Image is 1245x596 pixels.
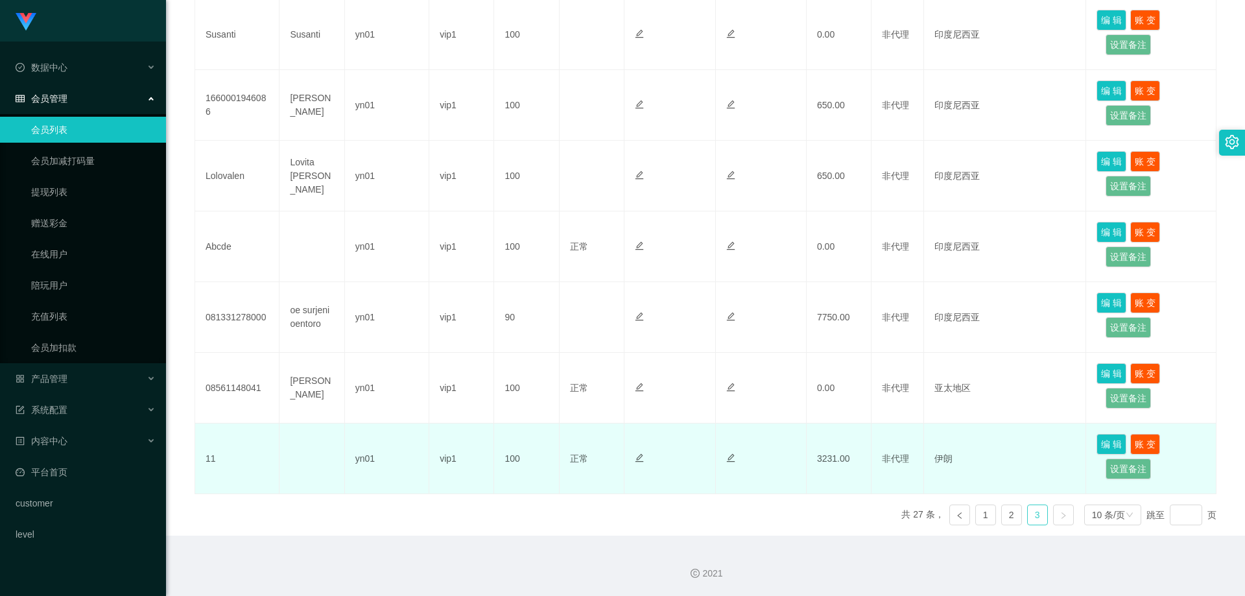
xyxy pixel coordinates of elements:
button: 设置备注 [1106,459,1151,479]
td: 100 [494,211,559,282]
td: 0.00 [807,353,871,423]
button: 编 辑 [1097,363,1126,384]
td: vip1 [429,423,494,494]
td: [PERSON_NAME] [279,70,344,141]
button: 账 变 [1130,222,1160,243]
span: 产品管理 [16,374,67,384]
i: 图标: setting [1225,135,1239,149]
i: 图标: edit [635,29,644,38]
button: 设置备注 [1106,317,1151,338]
button: 编 辑 [1097,80,1126,101]
i: 图标: profile [16,436,25,446]
a: 会员列表 [31,117,156,143]
td: Lovita [PERSON_NAME] [279,141,344,211]
span: 非代理 [882,312,909,322]
div: 跳至 页 [1146,505,1216,525]
i: 图标: check-circle-o [16,63,25,72]
a: 陪玩用户 [31,272,156,298]
td: 08561148041 [195,353,279,423]
td: 11 [195,423,279,494]
td: Abcde [195,211,279,282]
i: 图标: table [16,94,25,103]
td: 印度尼西亚 [924,141,1087,211]
button: 账 变 [1130,80,1160,101]
a: 3 [1028,505,1047,525]
button: 编 辑 [1097,434,1126,455]
a: 会员加减打码量 [31,148,156,174]
button: 设置备注 [1106,388,1151,409]
span: 非代理 [882,171,909,181]
span: 非代理 [882,29,909,40]
td: yn01 [345,211,429,282]
a: 2 [1002,505,1021,525]
td: oe surjeni oentoro [279,282,344,353]
i: 图标: right [1060,512,1067,519]
span: 系统配置 [16,405,67,415]
button: 设置备注 [1106,34,1151,55]
a: customer [16,490,156,516]
td: 100 [494,70,559,141]
td: 100 [494,353,559,423]
td: 印度尼西亚 [924,211,1087,282]
span: 内容中心 [16,436,67,446]
span: 会员管理 [16,93,67,104]
span: 非代理 [882,100,909,110]
a: 提现列表 [31,179,156,205]
span: 数据中心 [16,62,67,73]
td: 印度尼西亚 [924,70,1087,141]
button: 设置备注 [1106,246,1151,267]
td: 7750.00 [807,282,871,353]
span: 正常 [570,383,588,393]
i: 图标: edit [635,241,644,250]
a: 图标: dashboard平台首页 [16,459,156,485]
i: 图标: edit [635,171,644,180]
td: 印度尼西亚 [924,282,1087,353]
a: 1 [976,505,995,525]
td: yn01 [345,70,429,141]
td: 100 [494,423,559,494]
a: 在线用户 [31,241,156,267]
i: 图标: edit [635,453,644,462]
td: vip1 [429,141,494,211]
button: 账 变 [1130,363,1160,384]
i: 图标: edit [726,312,735,321]
i: 图标: edit [726,100,735,109]
a: 充值列表 [31,304,156,329]
i: 图标: edit [726,241,735,250]
button: 编 辑 [1097,151,1126,172]
button: 设置备注 [1106,105,1151,126]
td: 650.00 [807,70,871,141]
a: 赠送彩金 [31,210,156,236]
td: 3231.00 [807,423,871,494]
i: 图标: form [16,405,25,414]
td: vip1 [429,282,494,353]
td: [PERSON_NAME] [279,353,344,423]
button: 账 变 [1130,434,1160,455]
i: 图标: edit [726,383,735,392]
i: 图标: edit [635,100,644,109]
i: 图标: edit [726,453,735,462]
td: 100 [494,141,559,211]
i: 图标: edit [635,383,644,392]
li: 共 27 条， [901,505,943,525]
span: 正常 [570,241,588,252]
button: 账 变 [1130,10,1160,30]
button: 编 辑 [1097,292,1126,313]
i: 图标: edit [726,171,735,180]
td: Lolovalen [195,141,279,211]
td: 亚太地区 [924,353,1087,423]
i: 图标: down [1126,511,1133,520]
div: 2021 [176,567,1235,580]
a: level [16,521,156,547]
td: vip1 [429,70,494,141]
td: vip1 [429,353,494,423]
button: 编 辑 [1097,222,1126,243]
img: logo.9652507e.png [16,13,36,31]
td: 081331278000 [195,282,279,353]
i: 图标: left [956,512,964,519]
button: 设置备注 [1106,176,1151,197]
i: 图标: copyright [691,569,700,578]
a: 会员加扣款 [31,335,156,361]
i: 图标: appstore-o [16,374,25,383]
